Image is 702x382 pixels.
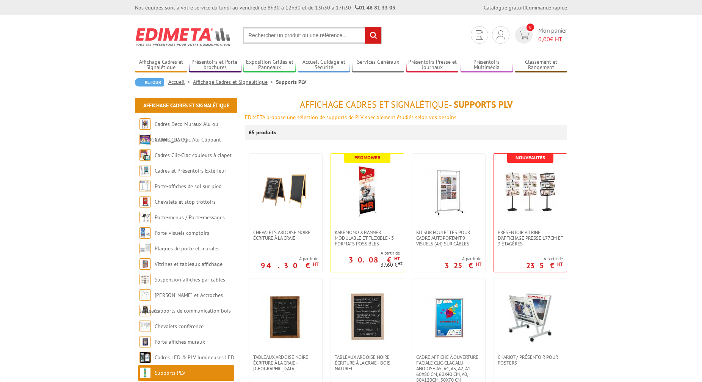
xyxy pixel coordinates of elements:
img: Porte-affiches de sol sur pied [139,181,151,192]
img: Edimeta [135,23,232,51]
img: Cimaises et Accroches tableaux [139,289,151,301]
span: Kakemono X Banner modulable et flexible - 3 formats possibles [335,230,400,247]
a: Cadres Clic-Clac couleurs à clapet [155,152,232,159]
span: Chariot / Présentoir pour posters [498,354,563,366]
img: Chevalets conférence [139,321,151,332]
a: Cadres Clic-Clac Alu Clippant [155,136,221,143]
span: 0 [526,24,534,31]
a: Présentoirs et Porte-brochures [189,59,241,71]
a: Affichage Cadres et Signalétique [143,102,229,109]
div: | [484,4,567,11]
img: Kit sur roulettes pour cadre autoportant 9 visuels (A4) sur câbles [422,165,475,218]
p: 65 produits [249,125,277,140]
span: A partir de [331,250,400,256]
sup: HT [557,261,563,267]
a: Kit sur roulettes pour cadre autoportant 9 visuels (A4) sur câbles [412,230,485,247]
span: Présentoir vitrine d'affichage presse 177cm et 3 étagères [498,230,563,247]
img: Chariot / Présentoir pour posters [504,290,557,343]
span: EDIMETA propose une sélection de supports de PLV spécialement étudiés selon vos besoins [245,114,456,121]
p: 235 € [526,263,563,268]
a: Cadres et Présentoirs Extérieur [155,167,226,174]
h1: - Supports PLV [245,100,567,110]
a: Retour [135,78,164,86]
a: Présentoirs Multimédia [461,59,513,71]
img: devis rapide [497,30,505,39]
b: Nouveautés [516,154,545,161]
img: Cadres Deco Muraux Alu ou Bois [139,118,151,130]
a: Vitrines et tableaux affichage [155,261,223,267]
a: Accueil Guidage et Sécurité [298,59,350,71]
img: Chevalets et stop trottoirs [139,196,151,208]
p: 30.08 € [349,258,400,262]
span: Kit sur roulettes pour cadre autoportant 9 visuels (A4) sur câbles [416,230,481,247]
div: Nos équipes sont à votre service du lundi au vendredi de 8h30 à 12h30 et de 13h30 à 17h30 [135,4,395,11]
a: Commande rapide [526,4,567,11]
a: Porte-visuels comptoirs [155,230,209,236]
strong: 01 46 81 33 03 [355,4,395,11]
sup: HT [476,261,481,267]
img: Vitrines et tableaux affichage [139,258,151,270]
a: Accueil [168,79,193,85]
img: Cadre affiche à ouverture faciale Clic-Clac Alu Anodisé A5, A4, A3, A2, A1, 60x80 cm, 60x40 cm, A... [422,290,475,343]
a: Tableaux Ardoise Noire écriture à la craie - Bois Naturel [331,354,404,371]
p: 94.30 € [261,263,318,268]
p: 37.60 € [381,262,403,268]
img: Tableaux Ardoise Noire écriture à la craie - Bois Naturel [341,290,394,343]
a: Porte-affiches de sol sur pied [155,183,221,190]
span: Tableaux Ardoise Noire écriture à la craie - Bois Naturel [335,354,400,371]
img: devis rapide [519,31,530,39]
a: devis rapide 0 Mon panier 0,00€ HT [513,26,567,44]
span: Chevalets Ardoise Noire écriture à la craie [253,230,318,241]
p: 325 € [445,263,481,268]
a: Présentoir vitrine d'affichage presse 177cm et 3 étagères [494,230,567,247]
img: devis rapide [476,30,483,40]
sup: HT [313,261,318,267]
a: Plaques de porte et murales [155,245,219,252]
a: Tableaux Ardoise Noire écriture à la craie - [GEOGRAPHIC_DATA] [249,354,322,371]
li: Supports PLV [276,78,306,86]
img: Cadres et Présentoirs Extérieur [139,165,151,176]
span: Affichage Cadres et Signalétique [300,99,449,110]
a: Classement et Rangement [515,59,567,71]
img: Cadres Clic-Clac couleurs à clapet [139,149,151,161]
span: Tableaux Ardoise Noire écriture à la craie - [GEOGRAPHIC_DATA] [253,354,318,371]
a: [PERSON_NAME] et Accroches tableaux [139,292,223,314]
span: A partir de [445,256,481,262]
img: Chevalets Ardoise Noire écriture à la craie [259,165,312,218]
img: Porte-visuels comptoirs [139,227,151,239]
a: Cadres Deco Muraux Alu ou [GEOGRAPHIC_DATA] [139,121,218,143]
input: rechercher [365,27,381,44]
a: Cadres LED & PLV lumineuses LED [155,354,234,361]
a: Supports de communication bois [155,307,231,314]
span: 0,00 [538,35,550,43]
a: Présentoirs Presse et Journaux [406,59,459,71]
a: Exposition Grilles et Panneaux [243,59,296,71]
img: Porte-affiches muraux [139,336,151,347]
a: Porte-menus / Porte-messages [155,214,225,221]
img: Tableaux Ardoise Noire écriture à la craie - Bois Foncé [259,290,312,343]
a: Catalogue gratuit [484,4,525,11]
img: Supports PLV [139,367,151,379]
a: Supports PLV [155,369,185,376]
span: A partir de [261,256,318,262]
img: Kakemono X Banner modulable et flexible - 3 formats possibles [341,165,394,218]
span: € HT [538,35,567,44]
img: Plaques de porte et murales [139,243,151,254]
sup: HT [398,261,403,266]
span: A partir de [526,256,563,262]
a: Chariot / Présentoir pour posters [494,354,567,366]
img: Porte-menus / Porte-messages [139,212,151,223]
a: Affichage Cadres et Signalétique [193,79,276,85]
img: Suspension affiches par câbles [139,274,151,285]
a: Chevalets conférence [155,323,204,330]
a: Porte-affiches muraux [155,338,205,345]
a: Suspension affiches par câbles [155,276,225,283]
a: Services Généraux [352,59,404,71]
a: Kakemono X Banner modulable et flexible - 3 formats possibles [331,230,404,247]
span: Mon panier [538,26,567,44]
input: Rechercher un produit ou une référence... [243,27,382,44]
img: Cadres LED & PLV lumineuses LED [139,352,151,363]
sup: HT [394,255,400,262]
a: Affichage Cadres et Signalétique [135,59,187,71]
b: Promoweb [354,154,381,161]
